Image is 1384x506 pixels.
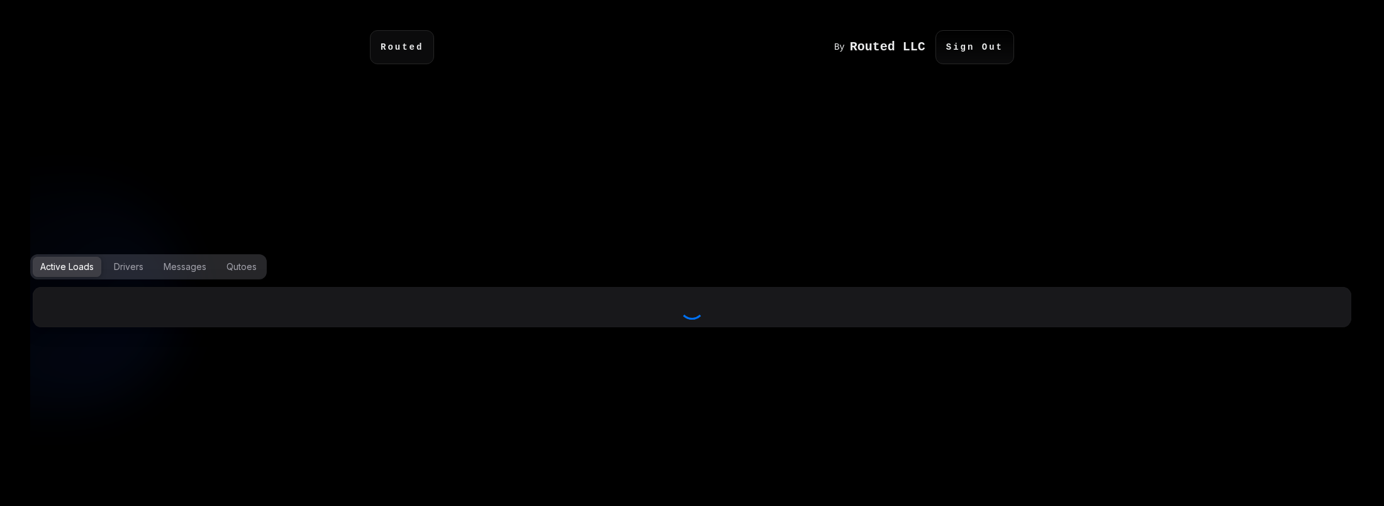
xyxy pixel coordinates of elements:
div: Options [30,254,267,279]
code: Sign Out [946,41,1003,53]
div: Qutoes [226,261,257,273]
div: Messages [164,261,206,273]
div: Loading [40,295,1344,320]
div: Options [30,254,1354,279]
code: Routed [381,41,423,53]
div: Drivers [114,261,143,273]
p: Sign Out [935,30,1014,64]
h1: Routed LLC [850,41,925,53]
div: Active Loads [40,261,94,273]
a: By Routed LLC [834,41,935,53]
